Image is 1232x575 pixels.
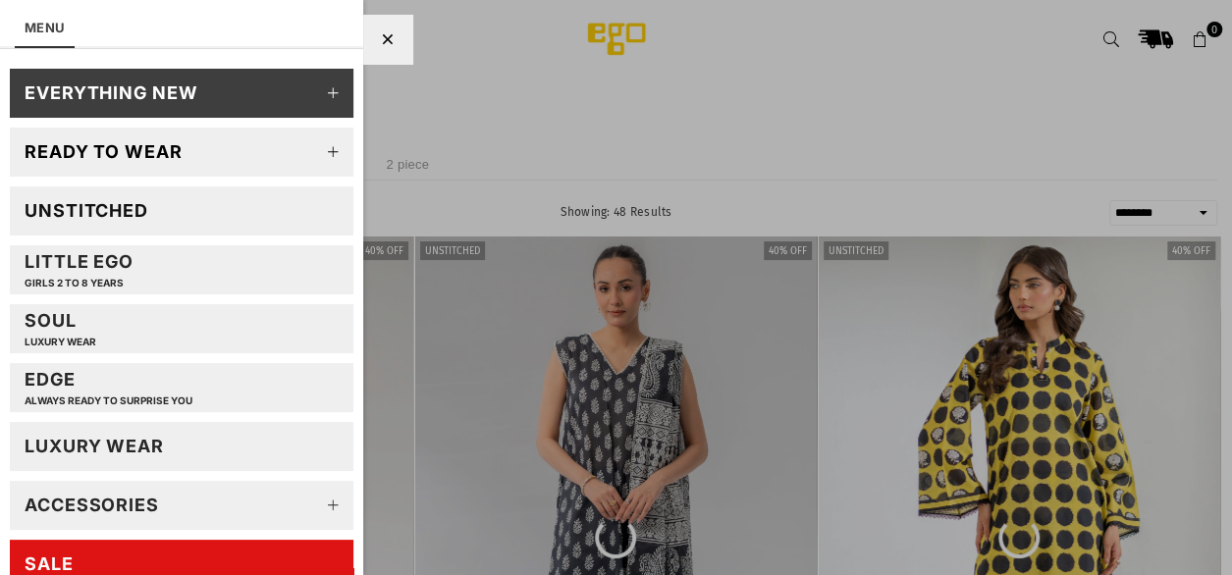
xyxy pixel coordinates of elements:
[10,128,353,177] a: Ready to wear
[25,277,134,289] p: GIRLS 2 TO 8 YEARS
[25,199,148,222] div: Unstitched
[25,309,96,347] div: Soul
[25,140,183,163] div: Ready to wear
[10,363,353,412] a: EDGEAlways ready to surprise you
[25,494,159,516] div: Accessories
[25,20,65,35] a: MENU
[25,368,192,406] div: EDGE
[10,69,353,118] a: EVERYTHING NEW
[10,422,353,471] a: LUXURY WEAR
[10,186,353,235] a: Unstitched
[10,481,353,530] a: Accessories
[25,81,198,104] div: EVERYTHING NEW
[25,435,164,457] div: LUXURY WEAR
[25,394,192,407] p: Always ready to surprise you
[10,245,353,294] a: Little EGOGIRLS 2 TO 8 YEARS
[25,552,74,575] div: SALE
[25,250,134,288] div: Little EGO
[10,304,353,353] a: SoulLUXURY WEAR
[363,15,412,64] div: Close Menu
[25,336,96,348] p: LUXURY WEAR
